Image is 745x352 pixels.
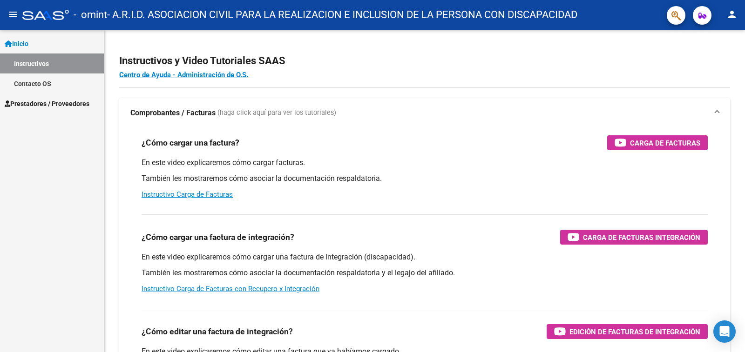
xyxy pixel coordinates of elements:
mat-icon: menu [7,9,19,20]
a: Centro de Ayuda - Administración de O.S. [119,71,248,79]
p: En este video explicaremos cómo cargar facturas. [142,158,708,168]
span: Carga de Facturas [630,137,700,149]
button: Edición de Facturas de integración [547,324,708,339]
span: - omint [74,5,107,25]
mat-expansion-panel-header: Comprobantes / Facturas (haga click aquí para ver los tutoriales) [119,98,730,128]
h2: Instructivos y Video Tutoriales SAAS [119,52,730,70]
span: Carga de Facturas Integración [583,232,700,243]
p: También les mostraremos cómo asociar la documentación respaldatoria y el legajo del afiliado. [142,268,708,278]
p: También les mostraremos cómo asociar la documentación respaldatoria. [142,173,708,184]
a: Instructivo Carga de Facturas [142,190,233,199]
h3: ¿Cómo cargar una factura de integración? [142,231,294,244]
p: En este video explicaremos cómo cargar una factura de integración (discapacidad). [142,252,708,262]
div: Open Intercom Messenger [713,320,736,343]
span: Inicio [5,39,28,49]
mat-icon: person [726,9,738,20]
button: Carga de Facturas Integración [560,230,708,245]
span: Prestadores / Proveedores [5,99,89,109]
span: (haga click aquí para ver los tutoriales) [217,108,336,118]
h3: ¿Cómo editar una factura de integración? [142,325,293,338]
h3: ¿Cómo cargar una factura? [142,136,239,149]
span: - A.R.I.D. ASOCIACION CIVIL PARA LA REALIZACION E INCLUSION DE LA PERSONA CON DISCAPACIDAD [107,5,577,25]
button: Carga de Facturas [607,135,708,150]
a: Instructivo Carga de Facturas con Recupero x Integración [142,285,319,293]
strong: Comprobantes / Facturas [130,108,216,118]
span: Edición de Facturas de integración [569,326,700,338]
